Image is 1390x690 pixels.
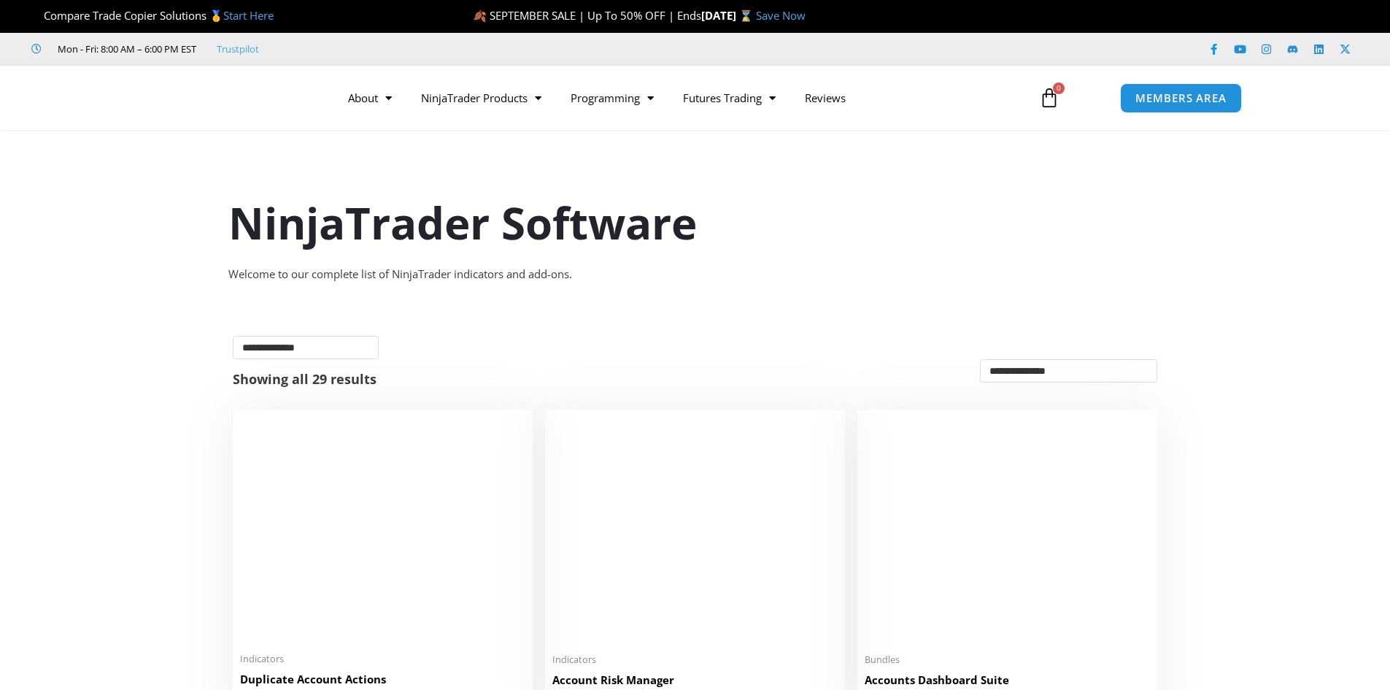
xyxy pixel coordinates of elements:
[556,81,668,115] a: Programming
[865,653,1150,666] span: Bundles
[240,417,525,644] img: Duplicate Account Actions
[31,8,274,23] span: Compare Trade Copier Solutions 🥇
[552,672,838,688] h2: Account Risk Manager
[865,417,1150,645] img: Accounts Dashboard Suite
[217,40,259,58] a: Trustpilot
[223,8,274,23] a: Start Here
[865,672,1150,688] h2: Accounts Dashboard Suite
[756,8,806,23] a: Save Now
[32,10,43,21] img: 🏆
[406,81,556,115] a: NinjaTrader Products
[790,81,860,115] a: Reviews
[1017,77,1081,119] a: 0
[552,653,838,666] span: Indicators
[1053,83,1065,94] span: 0
[1120,83,1242,113] a: MEMBERS AREA
[228,192,1162,253] h1: NinjaTrader Software
[240,672,525,687] h2: Duplicate Account Actions
[552,417,838,644] img: Account Risk Manager
[473,8,701,23] span: 🍂 SEPTEMBER SALE | Up To 50% OFF | Ends
[1135,93,1227,104] span: MEMBERS AREA
[333,81,1022,115] nav: Menu
[701,8,756,23] strong: [DATE] ⌛
[240,653,525,665] span: Indicators
[148,72,305,124] img: LogoAI | Affordable Indicators – NinjaTrader
[228,264,1162,285] div: Welcome to our complete list of NinjaTrader indicators and add-ons.
[54,40,196,58] span: Mon - Fri: 8:00 AM – 6:00 PM EST
[980,359,1157,383] select: Shop order
[668,81,790,115] a: Futures Trading
[233,372,377,386] p: Showing all 29 results
[333,81,406,115] a: About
